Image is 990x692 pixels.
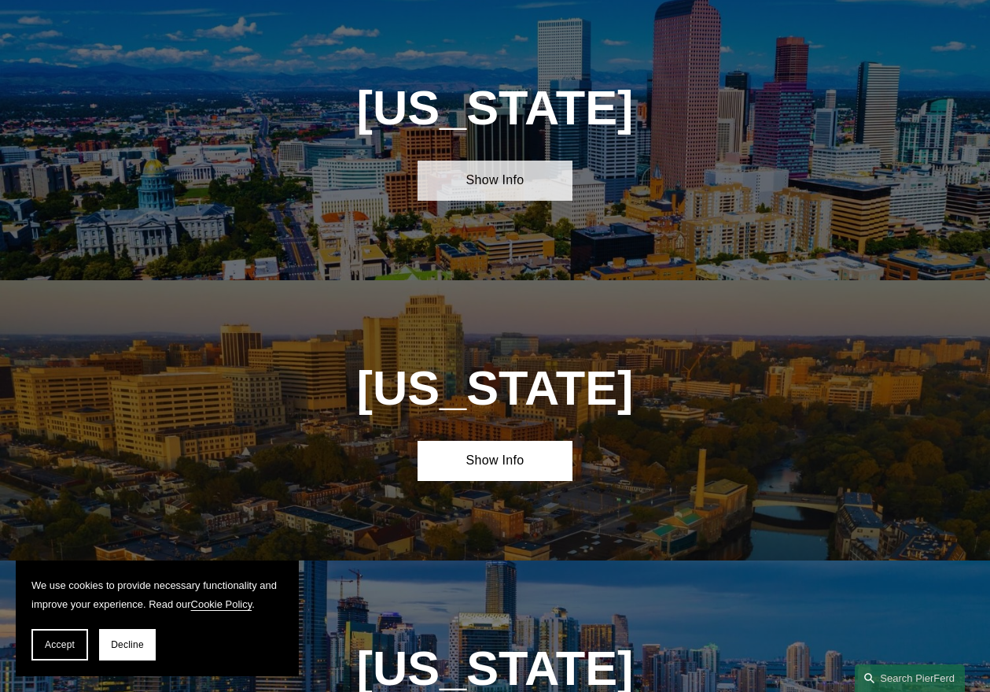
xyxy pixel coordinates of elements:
[31,576,283,613] p: We use cookies to provide necessary functionality and improve your experience. Read our .
[111,639,144,650] span: Decline
[45,639,75,650] span: Accept
[99,629,156,661] button: Decline
[301,361,689,416] h1: [US_STATE]
[301,80,689,135] h1: [US_STATE]
[31,629,88,661] button: Accept
[418,161,572,201] a: Show Info
[191,598,252,610] a: Cookie Policy
[418,441,572,481] a: Show Info
[855,664,965,692] a: Search this site
[16,561,299,676] section: Cookie banner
